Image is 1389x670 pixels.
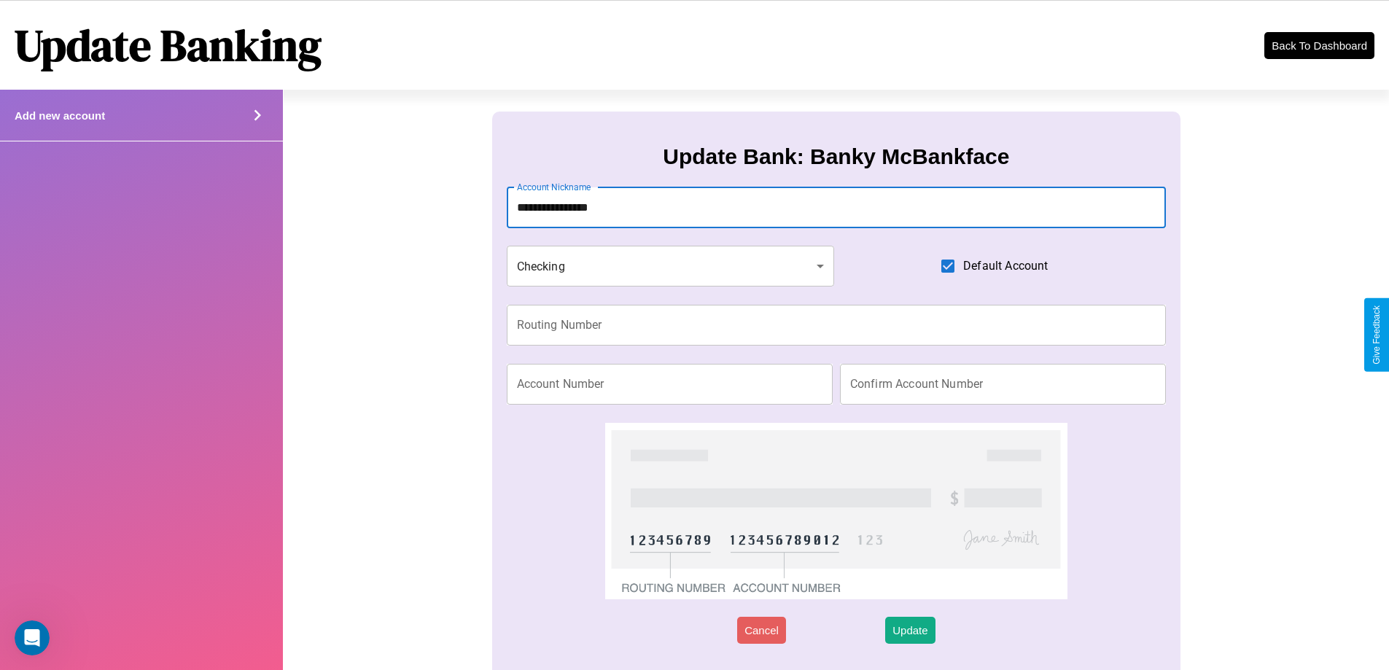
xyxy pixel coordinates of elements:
h4: Add new account [15,109,105,122]
div: Give Feedback [1372,305,1382,365]
div: Checking [507,246,835,287]
h1: Update Banking [15,15,322,75]
iframe: Intercom live chat [15,620,50,655]
button: Cancel [737,617,786,644]
button: Update [885,617,935,644]
h3: Update Bank: Banky McBankface [663,144,1009,169]
img: check [605,423,1067,599]
span: Default Account [963,257,1048,275]
button: Back To Dashboard [1264,32,1374,59]
label: Account Nickname [517,181,591,193]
